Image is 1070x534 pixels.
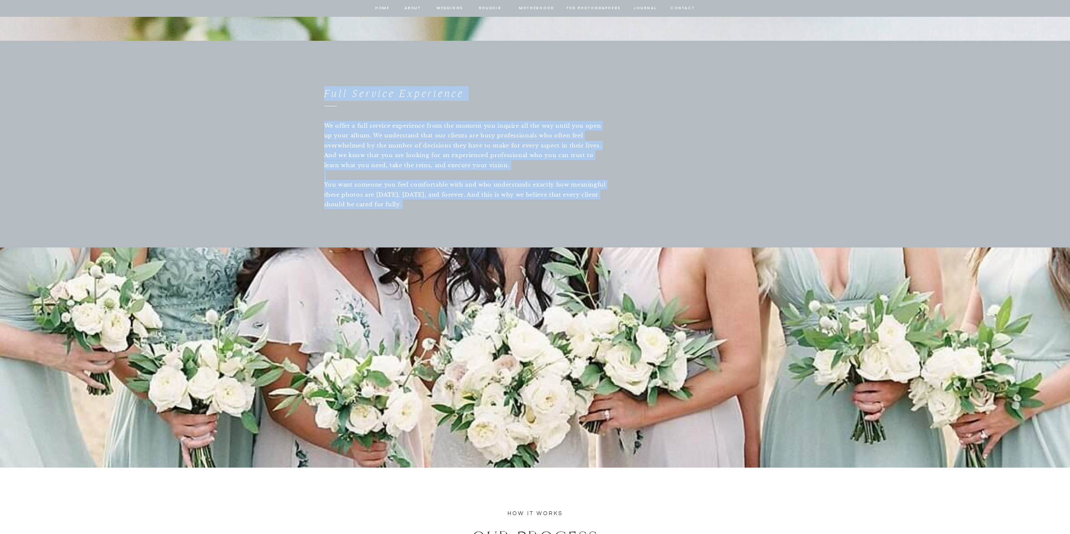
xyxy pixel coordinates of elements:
a: about [404,5,422,12]
a: BOUDOIR [478,5,502,12]
p: HOW IT WORKS [497,509,573,518]
a: for photographers [566,5,621,12]
a: contact [669,5,696,12]
a: Weddings [436,5,464,12]
a: journal [632,5,658,12]
a: Motherhood [519,5,554,12]
p: We offer a full service experience from the moment you inquire all the way until you open up your... [324,121,608,220]
h2: Full Service Experience [324,86,550,100]
a: home [375,5,391,12]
